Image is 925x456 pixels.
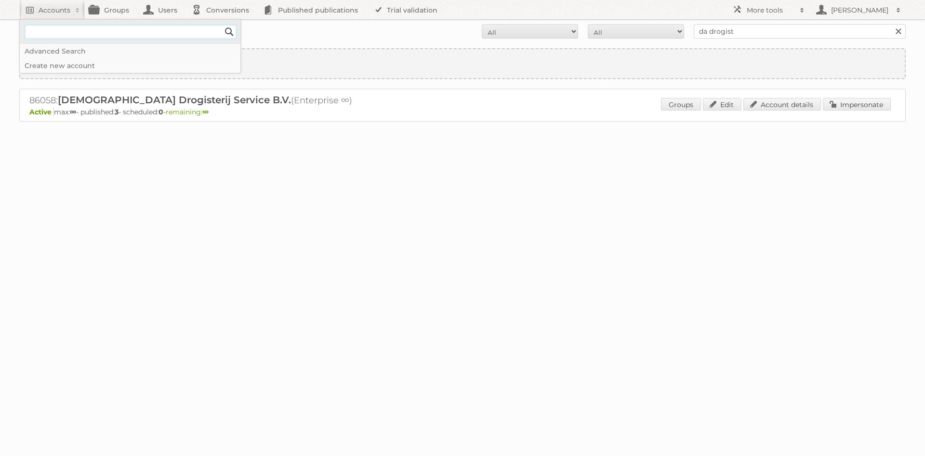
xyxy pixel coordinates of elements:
h2: [PERSON_NAME] [829,5,891,15]
a: Create new account [20,58,240,73]
a: Advanced Search [20,44,240,58]
a: Account details [743,98,821,111]
h2: More tools [747,5,795,15]
strong: 0 [159,108,163,116]
span: Active [29,108,54,116]
span: remaining: [166,108,209,116]
a: Edit [703,98,741,111]
strong: ∞ [70,108,76,116]
strong: ∞ [202,108,209,116]
h2: Accounts [39,5,70,15]
h2: 86058: (Enterprise ∞) [29,94,367,107]
strong: 3 [115,108,119,116]
a: Impersonate [823,98,891,111]
a: Create new account [20,49,905,78]
span: [DEMOGRAPHIC_DATA] Drogisterij Service B.V. [58,94,291,106]
a: Groups [661,98,701,111]
p: max: - published: - scheduled: - [29,108,896,116]
input: Search [222,25,237,39]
